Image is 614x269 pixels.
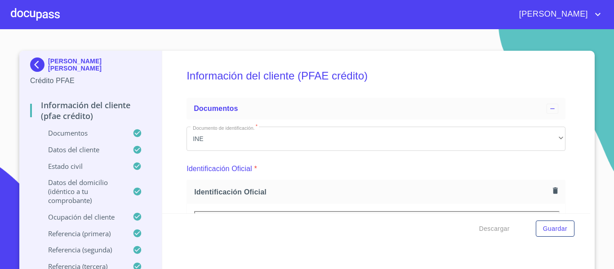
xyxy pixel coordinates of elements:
span: Descargar [479,223,510,234]
span: Guardar [543,223,567,234]
div: [PERSON_NAME] [PERSON_NAME] [30,57,151,75]
button: account of current user [512,7,603,22]
h5: Información del cliente (PFAE crédito) [187,57,565,94]
span: Documentos [194,105,238,112]
span: [PERSON_NAME] [512,7,592,22]
p: Referencia (primera) [30,229,133,238]
p: Información del cliente (PFAE crédito) [30,100,151,121]
p: Documentos [30,128,133,137]
div: Documentos [187,98,565,119]
p: Crédito PFAE [30,75,151,86]
p: Datos del domicilio (idéntico a tu comprobante) [30,178,133,205]
img: Docupass spot blue [30,57,48,72]
span: Identificación Oficial [194,187,549,197]
p: Estado Civil [30,162,133,171]
p: Ocupación del Cliente [30,212,133,221]
p: Referencia (segunda) [30,245,133,254]
p: [PERSON_NAME] [PERSON_NAME] [48,57,151,72]
button: Descargar [476,220,513,237]
p: Datos del cliente [30,145,133,154]
p: Identificación Oficial [187,163,252,174]
div: INE [187,127,565,151]
button: Guardar [536,220,574,237]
